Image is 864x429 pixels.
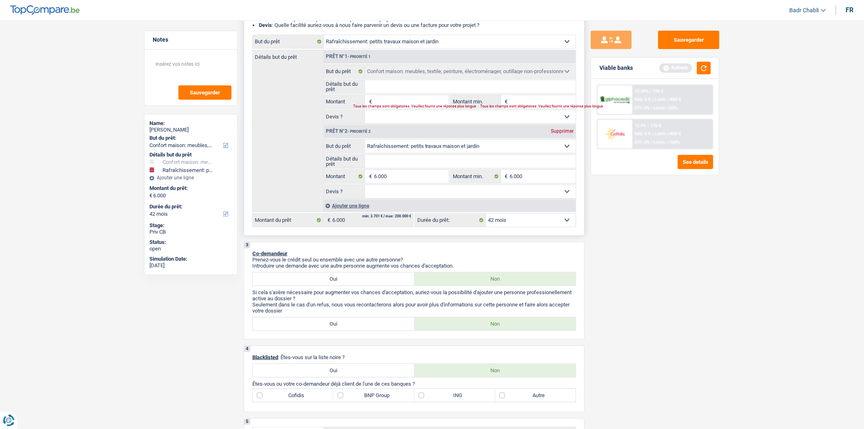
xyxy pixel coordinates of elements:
[415,214,486,227] label: Durée du prêt:
[651,140,653,145] span: /
[354,105,439,108] div: Tous les champs sont obligatoires. Veuillez fournir une réponse plus longue
[252,257,576,263] p: Prenez-vous le crédit seul ou ensemble avec une autre personne?
[190,90,220,95] span: Sauvegarder
[790,7,819,14] span: Badr Chabli
[253,214,323,227] label: Montant du prêt
[451,95,501,108] label: Montant min.
[347,129,371,134] span: - Priorité 2
[846,6,854,14] div: fr
[658,31,719,49] button: Sauvegarder
[253,389,334,402] label: Cofidis
[149,239,232,246] div: Status:
[253,364,414,377] label: Oui
[324,185,365,198] label: Devis ?
[252,289,576,302] p: Si cela s'avère nécessaire pour augmenter vos chances d'acceptation, auriez-vous la possibilité d...
[149,185,231,192] label: Montant du prêt:
[324,80,365,93] label: Détails but du prêt
[451,170,501,183] label: Montant min.
[324,110,365,123] label: Devis ?
[324,155,365,168] label: Détails but du prêt
[501,170,510,183] span: €
[149,256,232,262] div: Simulation Date:
[362,214,411,218] div: min: 3.701 € / max: 200.000 €
[178,85,232,100] button: Sauvegarder
[659,63,692,72] div: Refresh
[600,126,630,141] img: Cofidis
[149,262,232,269] div: [DATE]
[259,22,272,28] span: Devis
[324,170,365,183] label: Montant
[244,242,250,248] div: 3
[654,140,680,145] span: Limit: <100%
[414,364,576,377] label: Non
[153,36,229,43] h5: Notes
[414,273,576,286] label: Non
[635,140,650,145] span: DTI: 0%
[654,105,678,111] span: Limit: <50%
[244,346,250,352] div: 4
[600,95,630,105] img: AlphaCredit
[635,89,664,94] div: 12.99% | 176 €
[481,105,566,108] div: Tous les champs sont obligatoires. Veuillez fournir une réponse plus longue
[414,317,576,331] label: Non
[635,123,661,128] div: 12.9% | 176 €
[635,97,651,102] span: NAI: 0 €
[149,135,231,141] label: But du prêt:
[495,389,576,402] label: Autre
[253,35,324,48] label: But du prêt
[149,120,232,127] div: Name:
[599,65,633,71] div: Viable banks
[324,140,365,153] label: But du prêt
[149,246,232,252] div: open
[149,203,231,210] label: Durée du prêt:
[149,229,232,235] div: Priv CB
[10,5,80,15] img: TopCompare Logo
[324,129,373,134] div: Prêt n°2
[149,222,232,229] div: Stage:
[347,54,371,59] span: - Priorité 1
[678,155,713,169] button: See details
[252,302,576,314] p: Seulement dans le cas d'un refus, nous vous recontacterons alors pour avoir plus d'informations s...
[501,95,510,108] span: €
[252,354,576,360] p: : Êtes-vous sur la liste noire ?
[365,170,374,183] span: €
[635,105,650,111] span: DTI: 0%
[549,129,576,134] div: Supprimer
[149,175,232,181] div: Ajouter une ligne
[324,54,373,59] div: Prêt n°1
[253,317,414,331] label: Oui
[655,97,681,102] span: Limit: >850 €
[149,127,232,133] div: [PERSON_NAME]
[365,95,374,108] span: €
[651,105,653,111] span: /
[652,97,654,102] span: /
[652,131,654,136] span: /
[334,389,414,402] label: BNP Group
[149,192,152,199] span: €
[252,250,287,257] span: Co-demandeur
[244,419,250,425] div: 5
[323,200,576,212] div: Ajouter une ligne
[259,22,576,28] li: : Quelle facilité auriez-vous à nous faire parvenir un devis ou une facture pour votre projet ?
[253,273,414,286] label: Oui
[635,131,651,136] span: NAI: 0 €
[783,4,826,17] a: Badr Chabli
[252,381,576,387] p: Êtes-vous ou votre co-demandeur déjà client de l'une de ces banques ?
[324,65,365,78] label: But du prêt
[414,389,495,402] label: ING
[252,354,278,360] span: Blacklisted
[149,152,232,158] div: Détails but du prêt
[323,214,332,227] span: €
[252,263,576,269] p: Introduire une demande avec une autre personne augmente vos chances d'acceptation.
[253,50,323,60] label: Détails but du prêt
[324,95,365,108] label: Montant
[655,131,681,136] span: Limit: >800 €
